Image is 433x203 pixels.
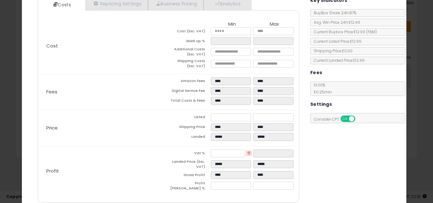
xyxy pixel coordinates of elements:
td: Landed Price (Exc. VAT) [168,159,211,171]
span: Shipping Price: £0.00 [311,48,352,54]
h5: Fees [310,69,322,77]
p: Cost [41,43,169,48]
span: Avg. Win Price 24h: £12.49 [311,20,360,25]
span: ( FBM ) [366,29,377,35]
span: BuyBox Share 24h: 87% [311,10,356,16]
span: 13.00 % [311,82,332,95]
span: Current Landed Price: £12.99 [311,58,365,63]
td: Total Costs & Fees [168,97,211,107]
td: Gross Profit [168,171,211,181]
td: Landed [168,133,211,143]
span: £0.25 min [311,89,332,95]
td: Listed [168,113,211,123]
td: Cost (Exc. VAT) [168,27,211,37]
td: Additional Costs (Exc. VAT) [168,47,211,59]
td: Profit [PERSON_NAME] % [168,181,211,193]
p: Profit [41,168,169,174]
td: Amazon Fees [168,77,211,87]
p: Fees [41,89,169,94]
span: £12.99 [354,29,377,35]
th: Min [211,22,253,27]
td: Vat % [168,149,211,159]
th: Max [253,22,296,27]
h5: Settings [310,100,332,108]
td: Mark up % [168,37,211,47]
p: Price [41,125,169,130]
td: Digital Service Fee [168,87,211,97]
td: Shipping Price [168,123,211,133]
span: Current Listed Price: £12.99 [311,39,361,44]
span: Consider CPT: [311,117,364,122]
span: ON [341,116,349,122]
td: Shipping Costs (Exc. VAT) [168,59,211,70]
span: OFF [354,116,364,122]
span: Current Buybox Price: [311,29,377,35]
